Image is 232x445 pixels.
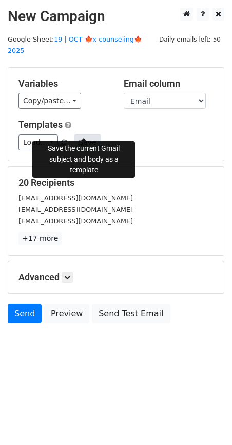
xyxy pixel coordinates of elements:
h5: 20 Recipients [18,177,214,188]
a: Copy/paste... [18,93,81,109]
a: Send Test Email [92,304,170,323]
h5: Advanced [18,272,214,283]
span: Daily emails left: 50 [156,34,224,45]
small: [EMAIL_ADDRESS][DOMAIN_NAME] [18,217,133,225]
a: Preview [44,304,89,323]
div: Save the current Gmail subject and body as a template [32,141,135,178]
a: Daily emails left: 50 [156,35,224,43]
h2: New Campaign [8,8,224,25]
small: [EMAIL_ADDRESS][DOMAIN_NAME] [18,206,133,214]
a: +17 more [18,232,62,245]
small: [EMAIL_ADDRESS][DOMAIN_NAME] [18,194,133,202]
a: Load... [18,134,58,150]
a: 19 | OCT 🍁x counseling🍁 2025 [8,35,142,55]
a: Send [8,304,42,323]
iframe: Chat Widget [181,396,232,445]
small: Google Sheet: [8,35,142,55]
h5: Email column [124,78,214,89]
a: Templates [18,119,63,130]
button: Save [74,134,101,150]
h5: Variables [18,78,108,89]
